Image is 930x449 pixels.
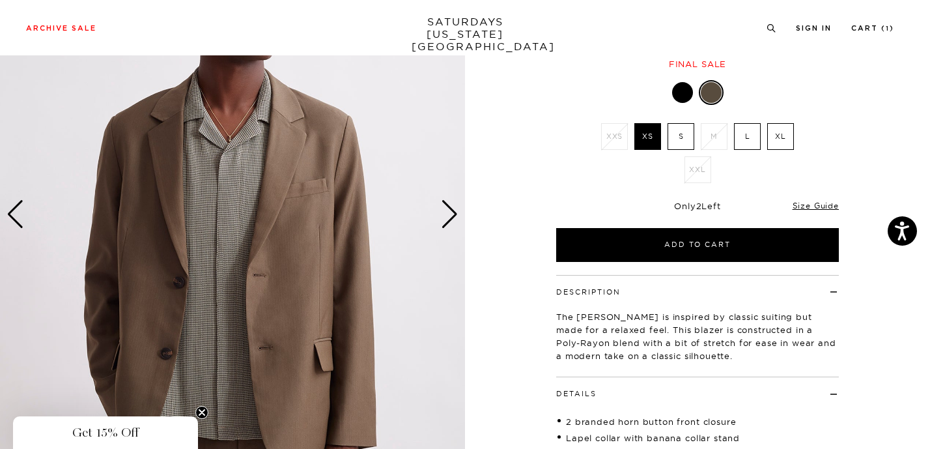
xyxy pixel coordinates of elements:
[412,16,519,53] a: SATURDAYS[US_STATE][GEOGRAPHIC_DATA]
[13,416,198,449] div: Get 15% OffClose teaser
[556,415,839,428] li: 2 branded horn button front closure
[668,123,694,150] label: S
[767,123,794,150] label: XL
[441,200,458,229] div: Next slide
[556,228,839,262] button: Add to Cart
[72,425,139,441] span: Get 15% Off
[556,431,839,444] li: Lapel collar with banana collar stand
[556,390,597,398] button: Details
[195,406,208,419] button: Close teaser
[554,59,841,70] div: Final sale
[734,123,761,150] label: L
[886,26,890,32] small: 1
[556,201,839,212] div: Only Left
[26,25,96,32] a: Archive Sale
[556,310,839,362] p: The [PERSON_NAME] is inspired by classic suiting but made for a relaxed feel. This blazer is cons...
[793,201,839,210] a: Size Guide
[851,25,894,32] a: Cart (1)
[796,25,832,32] a: Sign In
[7,200,24,229] div: Previous slide
[634,123,661,150] label: XS
[696,201,702,211] span: 2
[556,289,621,296] button: Description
